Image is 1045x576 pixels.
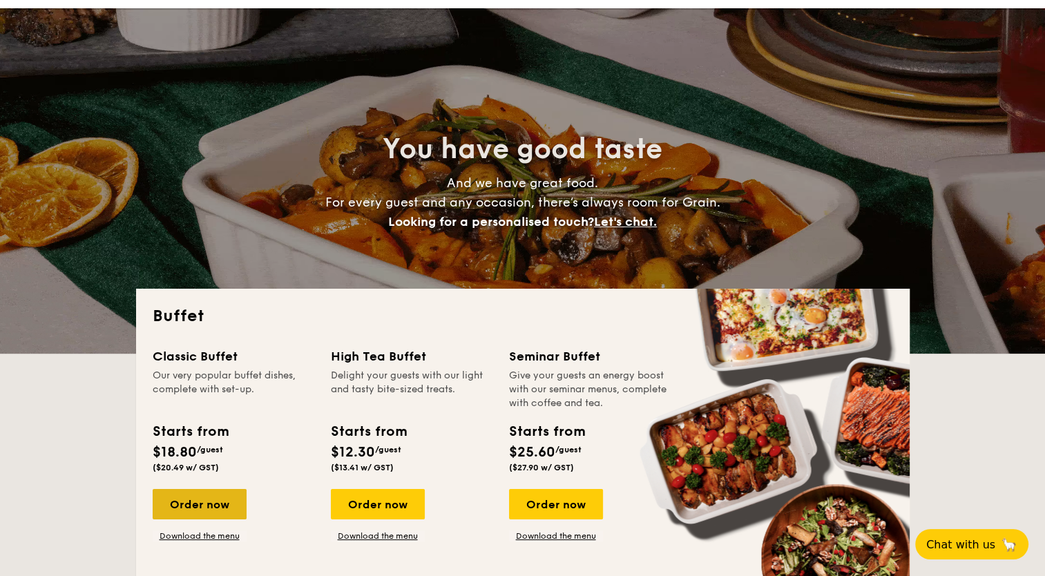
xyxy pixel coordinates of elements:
[388,214,594,229] span: Looking for a personalised touch?
[331,347,492,366] div: High Tea Buffet
[1001,537,1017,553] span: 🦙
[509,444,555,461] span: $25.60
[594,214,657,229] span: Let's chat.
[331,530,425,541] a: Download the menu
[915,529,1028,559] button: Chat with us🦙
[509,463,574,472] span: ($27.90 w/ GST)
[375,445,401,454] span: /guest
[153,463,219,472] span: ($20.49 w/ GST)
[509,347,671,366] div: Seminar Buffet
[153,489,247,519] div: Order now
[153,347,314,366] div: Classic Buffet
[331,463,394,472] span: ($13.41 w/ GST)
[383,133,662,166] span: You have good taste
[153,305,893,327] h2: Buffet
[325,175,720,229] span: And we have great food. For every guest and any occasion, there’s always room for Grain.
[331,444,375,461] span: $12.30
[153,530,247,541] a: Download the menu
[153,444,197,461] span: $18.80
[197,445,223,454] span: /guest
[509,530,603,541] a: Download the menu
[153,369,314,410] div: Our very popular buffet dishes, complete with set-up.
[926,538,995,551] span: Chat with us
[509,369,671,410] div: Give your guests an energy boost with our seminar menus, complete with coffee and tea.
[153,421,228,442] div: Starts from
[331,421,406,442] div: Starts from
[331,369,492,410] div: Delight your guests with our light and tasty bite-sized treats.
[331,489,425,519] div: Order now
[509,421,584,442] div: Starts from
[509,489,603,519] div: Order now
[555,445,582,454] span: /guest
